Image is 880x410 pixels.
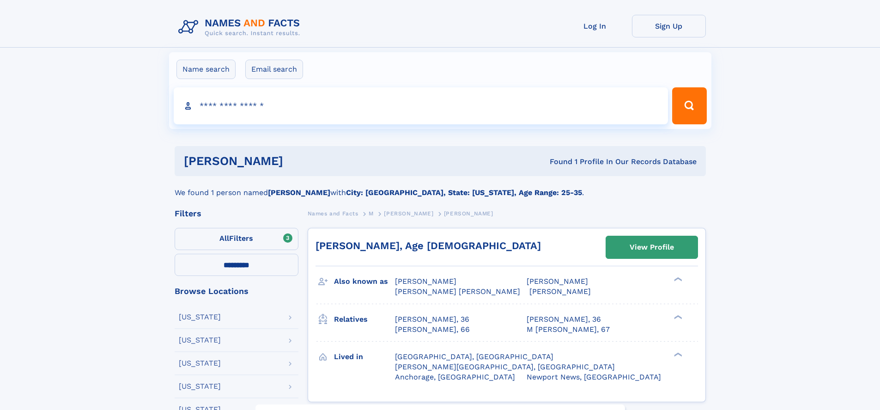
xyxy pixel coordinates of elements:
[334,274,395,289] h3: Also known as
[444,210,493,217] span: [PERSON_NAME]
[606,236,698,258] a: View Profile
[395,287,520,296] span: [PERSON_NAME] [PERSON_NAME]
[176,60,236,79] label: Name search
[384,208,433,219] a: [PERSON_NAME]
[416,157,697,167] div: Found 1 Profile In Our Records Database
[672,87,706,124] button: Search Button
[630,237,674,258] div: View Profile
[175,287,298,295] div: Browse Locations
[179,383,221,390] div: [US_STATE]
[245,60,303,79] label: Email search
[268,188,330,197] b: [PERSON_NAME]
[179,337,221,344] div: [US_STATE]
[395,277,456,286] span: [PERSON_NAME]
[527,324,610,335] a: M [PERSON_NAME], 67
[529,287,591,296] span: [PERSON_NAME]
[395,324,470,335] a: [PERSON_NAME], 66
[174,87,668,124] input: search input
[316,240,541,251] a: [PERSON_NAME], Age [DEMOGRAPHIC_DATA]
[175,176,706,198] div: We found 1 person named with .
[384,210,433,217] span: [PERSON_NAME]
[395,362,615,371] span: [PERSON_NAME][GEOGRAPHIC_DATA], [GEOGRAPHIC_DATA]
[672,351,683,357] div: ❯
[175,209,298,218] div: Filters
[672,276,683,282] div: ❯
[179,313,221,321] div: [US_STATE]
[527,277,588,286] span: [PERSON_NAME]
[395,314,469,324] a: [PERSON_NAME], 36
[558,15,632,37] a: Log In
[308,208,358,219] a: Names and Facts
[175,15,308,40] img: Logo Names and Facts
[334,349,395,365] h3: Lived in
[369,208,374,219] a: M
[395,352,553,361] span: [GEOGRAPHIC_DATA], [GEOGRAPHIC_DATA]
[184,155,417,167] h1: [PERSON_NAME]
[672,314,683,320] div: ❯
[527,373,661,381] span: Newport News, [GEOGRAPHIC_DATA]
[175,228,298,250] label: Filters
[346,188,582,197] b: City: [GEOGRAPHIC_DATA], State: [US_STATE], Age Range: 25-35
[179,360,221,367] div: [US_STATE]
[369,210,374,217] span: M
[632,15,706,37] a: Sign Up
[334,312,395,327] h3: Relatives
[219,234,229,243] span: All
[395,373,515,381] span: Anchorage, [GEOGRAPHIC_DATA]
[527,314,601,324] a: [PERSON_NAME], 36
